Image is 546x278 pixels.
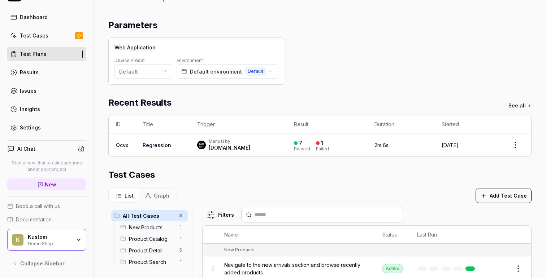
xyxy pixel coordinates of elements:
span: Collapse Sidebar [20,260,65,267]
th: Started [434,115,499,133]
div: Settings [20,124,41,131]
span: Documentation [16,216,52,223]
h2: Parameters [108,19,157,32]
a: Book a call with us [7,202,86,210]
span: Product Catalog [129,235,175,243]
a: Dashboard [7,10,86,24]
th: Title [135,115,190,133]
button: Filters [202,208,238,222]
span: 8 [176,211,185,220]
button: Add Test Case [476,189,532,203]
div: Test Cases [20,32,48,39]
div: Default [119,68,138,75]
span: Book a call with us [16,202,60,210]
span: New Products [129,224,175,231]
div: Dashboard [20,13,48,21]
img: 7ccf6c19-61ad-4a6c-8811-018b02a1b829.jpg [197,141,206,149]
th: Result [287,115,367,133]
div: [DOMAIN_NAME] [209,144,250,151]
button: List [110,189,139,202]
button: Default [114,64,172,79]
th: Name [217,226,375,244]
div: Test Plans [20,50,47,58]
div: 1 [321,140,323,146]
span: List [125,192,134,199]
th: ID [109,115,135,133]
span: Graph [154,192,169,199]
a: Insights [7,102,86,116]
h2: Recent Results [108,96,172,109]
span: Default environment [190,68,242,75]
a: Documentation [7,216,86,223]
span: Product Search [129,258,175,266]
label: Environment [177,58,203,63]
a: Regression [143,142,171,148]
div: New Products [224,247,255,253]
a: Issues [7,84,86,98]
time: 2m 6s [374,142,389,148]
div: Active [382,264,403,273]
span: Navigate to the new arrivals section and browse recently added products [224,261,368,276]
span: 5 [176,246,185,255]
span: Default [245,67,266,76]
div: Drag to reorderProduct Catalog1 [117,233,188,244]
a: Results [7,65,86,79]
div: Kustom [28,234,71,240]
button: Graph [139,189,175,202]
div: Manual by [209,138,250,144]
button: Collapse Sidebar [7,256,86,271]
h4: AI Chat [17,145,35,153]
div: Issues [20,87,36,94]
span: Web Application [114,44,156,51]
div: Insights [20,105,40,113]
th: Duration [367,115,434,133]
div: Passed [294,147,310,151]
th: Status [375,226,410,244]
th: Trigger [190,115,287,133]
span: 1 [176,223,185,231]
a: New [7,178,86,190]
span: All Test Cases [123,212,175,220]
span: Product Detail [129,247,175,254]
div: Drag to reorderNew Products1 [117,221,188,233]
h2: Test Cases [108,168,155,181]
div: 7 [299,140,302,146]
a: Test Cases [7,28,86,43]
a: Settings [7,120,86,134]
a: Test Plans [7,47,86,61]
div: Drag to reorderProduct Detail5 [117,244,188,256]
button: Default environmentDefault [177,64,278,79]
p: Start a new chat to ask questions about your project [7,160,86,173]
a: See all [508,102,532,109]
label: Device Preset [114,58,145,63]
div: Results [20,69,39,76]
span: K [12,234,23,246]
a: Ocvx [116,142,128,148]
span: 1 [176,257,185,266]
div: Failed [316,147,329,151]
span: New [45,181,56,188]
div: Demo Shop [28,240,71,246]
th: Last Run [410,226,485,244]
span: 1 [176,234,185,243]
div: Drag to reorderProduct Search1 [117,256,188,268]
time: [DATE] [442,142,459,148]
button: KKustomDemo Shop [7,229,86,251]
